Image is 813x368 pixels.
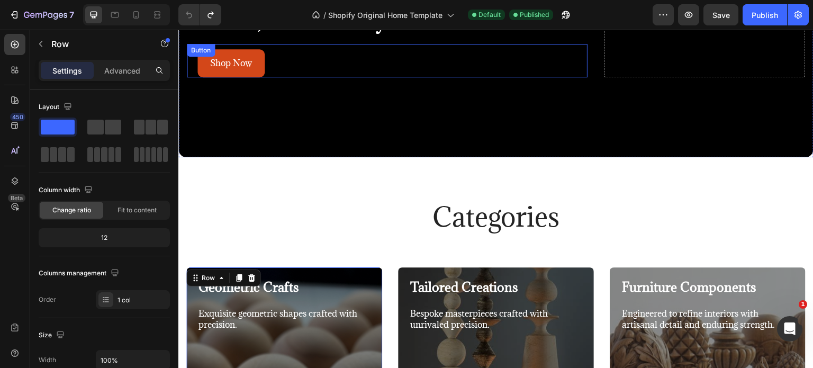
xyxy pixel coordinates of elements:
[743,4,787,25] button: Publish
[232,249,340,266] strong: Tailored Creations
[39,100,74,114] div: Layout
[799,300,807,309] span: 1
[752,10,778,21] div: Publish
[104,65,140,76] p: Advanced
[52,65,82,76] p: Settings
[8,194,25,202] div: Beta
[118,295,167,305] div: 1 col
[178,30,813,368] iframe: Design area
[39,295,56,304] div: Order
[39,183,95,198] div: Column width
[39,266,121,281] div: Columns management
[703,4,738,25] button: Save
[712,11,730,20] span: Save
[52,205,91,215] span: Change ratio
[41,230,168,245] div: 12
[478,10,501,20] span: Default
[444,249,578,266] strong: Furniture Components
[178,4,221,25] div: Undo/Redo
[69,8,74,21] p: 7
[39,328,67,343] div: Size
[777,316,802,342] iframe: Intercom live chat
[328,10,442,21] span: Shopify Original Home Template
[323,10,326,21] span: /
[118,205,157,215] span: Fit to content
[4,4,79,25] button: 7
[10,113,25,121] div: 450
[444,279,604,301] p: Engineered to refine interiors with artisanal detail and enduring strength.
[51,38,141,50] p: Row
[39,355,56,365] div: Width
[520,10,549,20] span: Published
[232,279,393,301] p: Bespoke masterpieces crafted with unrivaled precision.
